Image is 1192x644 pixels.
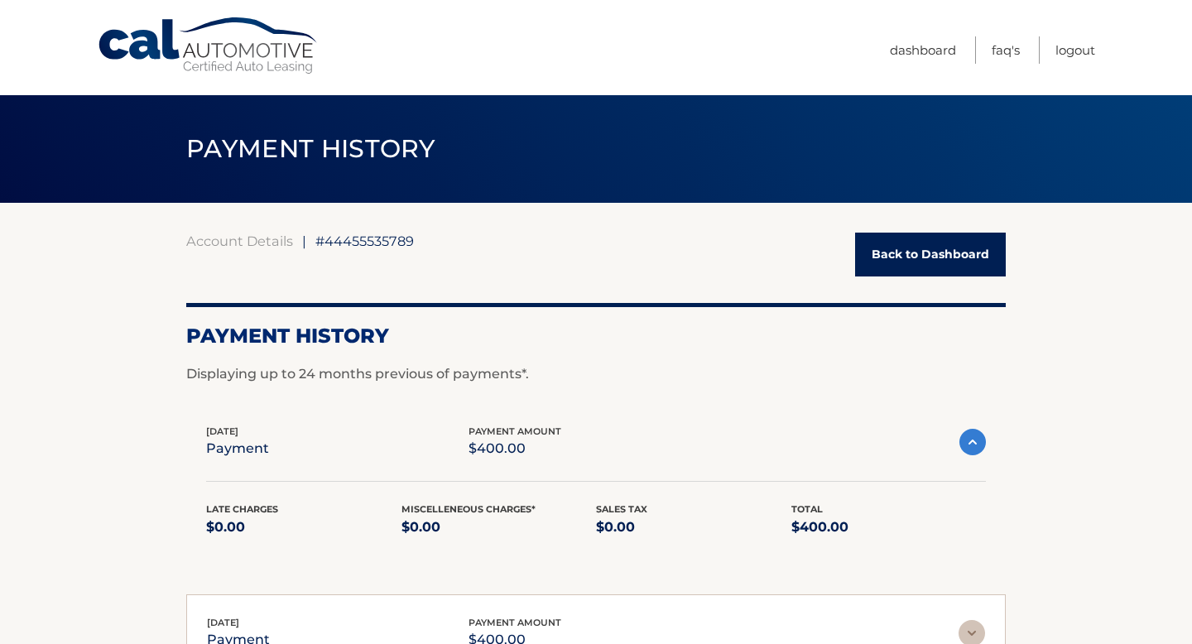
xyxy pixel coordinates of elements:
[207,617,239,628] span: [DATE]
[401,503,536,515] span: Miscelleneous Charges*
[791,503,823,515] span: Total
[855,233,1006,276] a: Back to Dashboard
[206,516,401,539] p: $0.00
[890,36,956,64] a: Dashboard
[959,429,986,455] img: accordion-active.svg
[791,516,987,539] p: $400.00
[315,233,414,249] span: #44455535789
[186,133,435,164] span: PAYMENT HISTORY
[469,617,561,628] span: payment amount
[186,324,1006,348] h2: Payment History
[992,36,1020,64] a: FAQ's
[206,425,238,437] span: [DATE]
[206,437,269,460] p: payment
[596,503,647,515] span: Sales Tax
[186,364,1006,384] p: Displaying up to 24 months previous of payments*.
[469,437,561,460] p: $400.00
[1055,36,1095,64] a: Logout
[302,233,306,249] span: |
[186,233,293,249] a: Account Details
[401,516,597,539] p: $0.00
[469,425,561,437] span: payment amount
[596,516,791,539] p: $0.00
[206,503,278,515] span: Late Charges
[97,17,320,75] a: Cal Automotive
